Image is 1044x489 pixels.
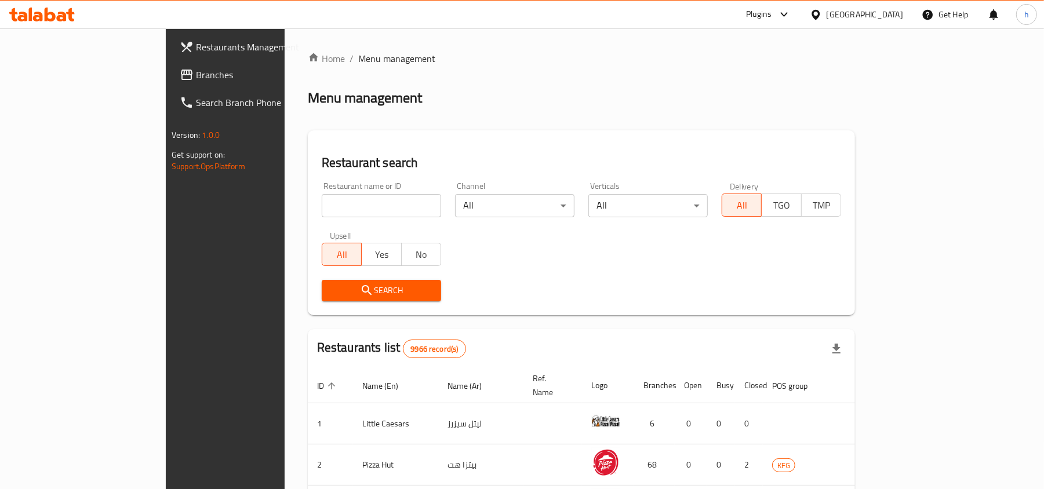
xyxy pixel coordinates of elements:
div: [GEOGRAPHIC_DATA] [827,8,903,21]
div: All [455,194,574,217]
span: 9966 record(s) [403,344,465,355]
span: Name (Ar) [448,379,497,393]
a: Restaurants Management [170,33,340,61]
h2: Restaurants list [317,339,466,358]
td: 0 [675,444,707,486]
button: TMP [801,194,841,217]
td: 2 [735,444,763,486]
img: Little Caesars [591,407,620,436]
img: Pizza Hut [591,448,620,477]
span: Get support on: [172,147,225,162]
td: 0 [675,403,707,444]
span: Restaurants Management [196,40,331,54]
button: Search [322,280,441,301]
td: Pizza Hut [353,444,438,486]
span: Name (En) [362,379,413,393]
div: Total records count [403,340,465,358]
td: 6 [634,403,675,444]
li: / [350,52,354,65]
td: Little Caesars [353,403,438,444]
span: Menu management [358,52,435,65]
span: Version: [172,127,200,143]
th: Closed [735,368,763,403]
label: Delivery [730,182,759,190]
span: Branches [196,68,331,82]
button: TGO [761,194,801,217]
span: Ref. Name [533,371,568,399]
span: All [327,246,357,263]
td: 68 [634,444,675,486]
td: 0 [707,444,735,486]
div: All [588,194,708,217]
td: 0 [707,403,735,444]
button: No [401,243,441,266]
a: Branches [170,61,340,89]
th: Open [675,368,707,403]
span: h [1024,8,1029,21]
div: Plugins [746,8,772,21]
label: Upsell [330,231,351,239]
th: Branches [634,368,675,403]
span: 1.0.0 [202,127,220,143]
span: All [727,197,757,214]
span: POS group [772,379,823,393]
h2: Menu management [308,89,422,107]
span: ID [317,379,339,393]
span: KFG [773,459,795,472]
nav: breadcrumb [308,52,855,65]
span: Search Branch Phone [196,96,331,110]
td: بيتزا هت [438,444,523,486]
button: All [322,243,362,266]
span: No [406,246,436,263]
td: ليتل سيزرز [438,403,523,444]
td: 0 [735,403,763,444]
button: Yes [361,243,401,266]
a: Support.OpsPlatform [172,159,245,174]
span: Yes [366,246,396,263]
a: Search Branch Phone [170,89,340,116]
div: Export file [823,335,850,363]
span: Search [331,283,432,298]
h2: Restaurant search [322,154,841,171]
span: TGO [766,197,796,214]
th: Busy [707,368,735,403]
th: Logo [582,368,634,403]
input: Search for restaurant name or ID.. [322,194,441,217]
button: All [722,194,762,217]
span: TMP [806,197,836,214]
